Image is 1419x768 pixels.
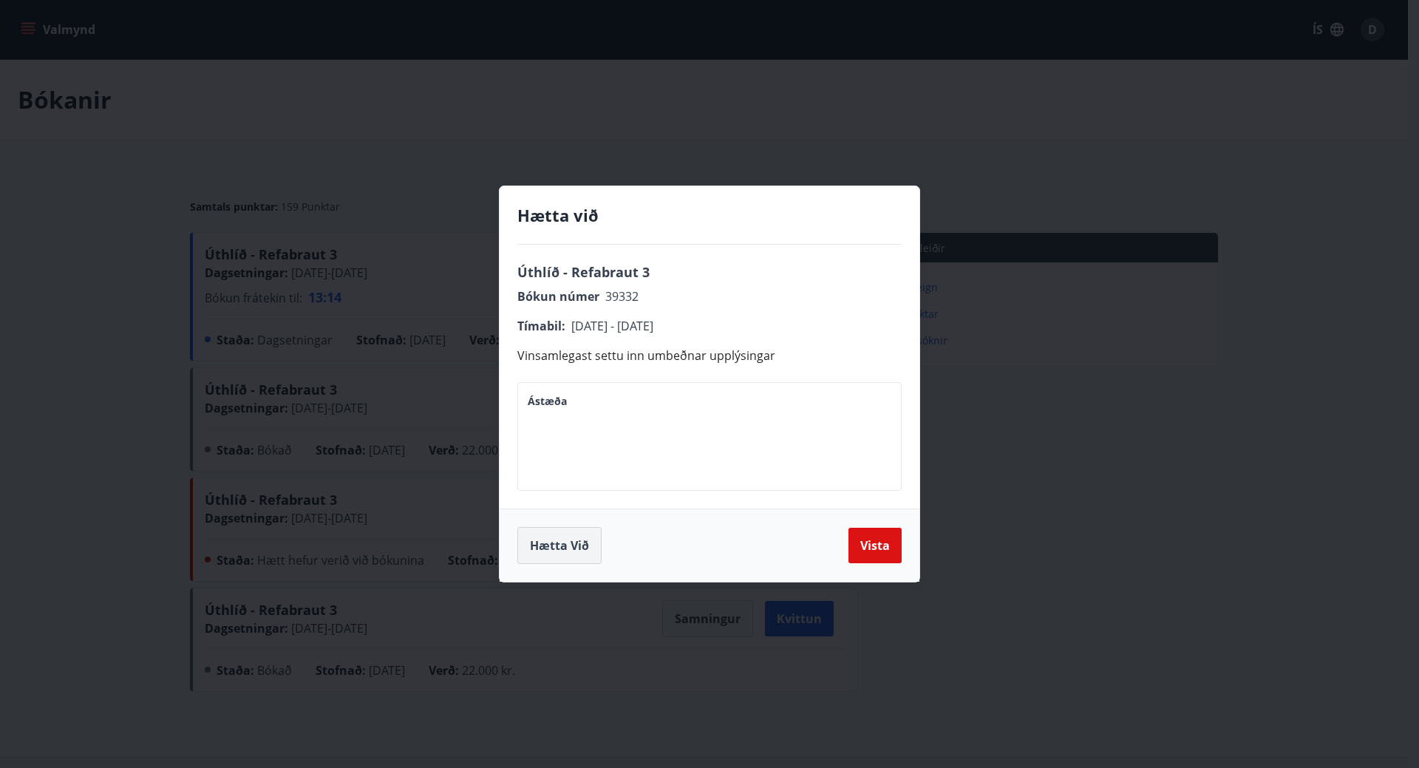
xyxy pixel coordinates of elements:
[517,527,602,564] button: Hætta við
[517,317,902,335] p: Tímabil :
[848,528,902,563] button: Vista
[517,262,902,282] p: Úthlíð - Refabraut 3
[517,288,902,305] p: Bókun númer
[517,204,902,226] h4: Hætta við
[605,288,639,305] span: 39332
[571,318,653,334] span: [DATE] - [DATE]
[517,347,775,364] span: Vinsamlegast settu inn umbeðnar upplýsingar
